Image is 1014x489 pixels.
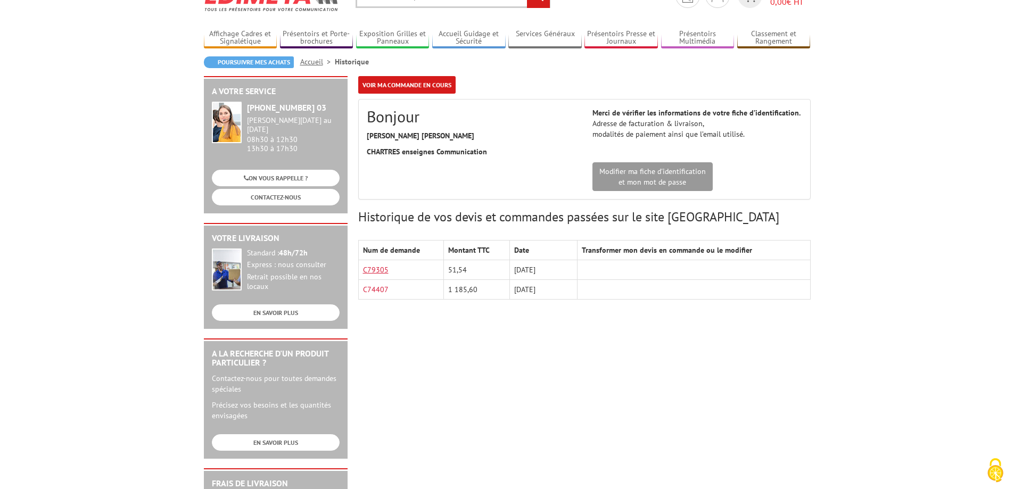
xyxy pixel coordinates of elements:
a: EN SAVOIR PLUS [212,304,340,321]
strong: CHARTRES enseignes Communication [367,147,487,156]
strong: [PERSON_NAME] [PERSON_NAME] [367,131,474,140]
div: [PERSON_NAME][DATE] au [DATE] [247,116,340,134]
a: Affichage Cadres et Signalétique [204,29,277,47]
th: Num de demande [358,241,444,260]
th: Transformer mon devis en commande ou le modifier [578,241,810,260]
a: Classement et Rangement [737,29,811,47]
a: Modifier ma fiche d'identificationet mon mot de passe [592,162,713,191]
a: C79305 [363,265,389,275]
td: [DATE] [509,280,577,300]
th: Montant TTC [444,241,509,260]
div: Express : nous consulter [247,260,340,270]
div: Standard : [247,248,340,258]
h2: Bonjour [367,107,576,125]
strong: 48h/72h [279,248,308,258]
h2: Frais de Livraison [212,479,340,488]
div: Retrait possible en nos locaux [247,272,340,292]
h2: A votre service [212,87,340,96]
a: Exposition Grilles et Panneaux [356,29,430,47]
h2: A la recherche d'un produit particulier ? [212,349,340,368]
a: Présentoirs Multimédia [661,29,735,47]
p: Précisez vos besoins et les quantités envisagées [212,400,340,421]
a: Présentoirs Presse et Journaux [584,29,658,47]
td: 51,54 [444,260,509,280]
strong: Merci de vérifier les informations de votre fiche d’identification. [592,108,801,118]
h2: Votre livraison [212,234,340,243]
img: Cookies (fenêtre modale) [982,457,1009,484]
strong: [PHONE_NUMBER] 03 [247,102,326,113]
a: Accueil Guidage et Sécurité [432,29,506,47]
h3: Historique de vos devis et commandes passées sur le site [GEOGRAPHIC_DATA] [358,210,811,224]
a: Voir ma commande en cours [358,76,456,94]
button: Cookies (fenêtre modale) [977,453,1014,489]
a: ON VOUS RAPPELLE ? [212,170,340,186]
a: C74407 [363,285,389,294]
a: CONTACTEZ-NOUS [212,189,340,205]
p: Contactez-nous pour toutes demandes spéciales [212,373,340,394]
th: Date [509,241,577,260]
td: [DATE] [509,260,577,280]
div: 08h30 à 12h30 13h30 à 17h30 [247,116,340,153]
p: Adresse de facturation & livraison, modalités de paiement ainsi que l’email utilisé. [592,107,802,139]
a: Présentoirs et Porte-brochures [280,29,353,47]
a: Poursuivre mes achats [204,56,294,68]
img: widget-service.jpg [212,102,242,143]
li: Historique [335,56,369,67]
a: Accueil [300,57,335,67]
a: Services Généraux [508,29,582,47]
img: widget-livraison.jpg [212,248,242,291]
td: 1 185,60 [444,280,509,300]
a: EN SAVOIR PLUS [212,434,340,451]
